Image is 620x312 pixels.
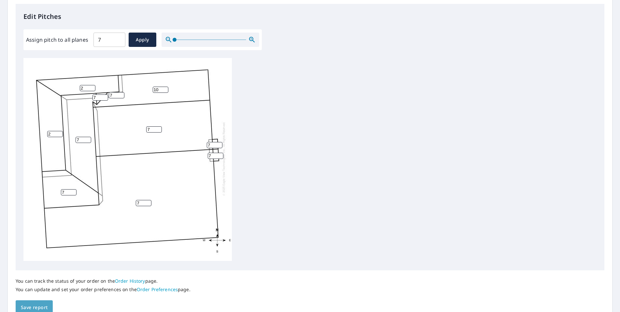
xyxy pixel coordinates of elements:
[115,278,145,284] a: Order History
[16,278,190,284] p: You can track the status of your order on the page.
[23,12,597,21] p: Edit Pitches
[129,33,156,47] button: Apply
[137,286,178,292] a: Order Preferences
[134,36,151,44] span: Apply
[16,287,190,292] p: You can update and set your order preferences on the page.
[93,31,125,49] input: 00.0
[26,36,88,44] label: Assign pitch to all planes
[21,304,48,312] span: Save report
